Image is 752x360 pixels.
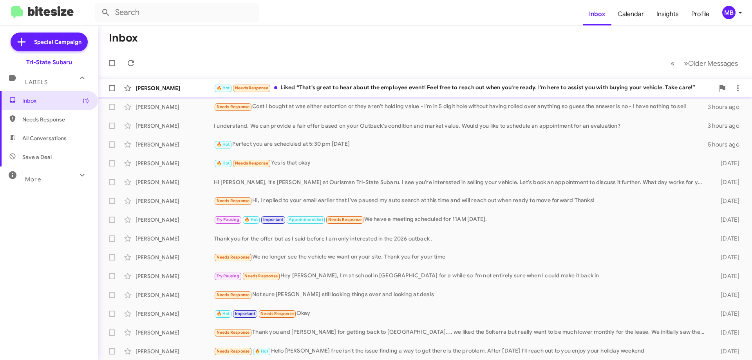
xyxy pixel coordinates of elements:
span: Needs Response [260,311,294,316]
div: 5 hours ago [708,141,746,148]
span: 🔥 Hot [217,161,230,166]
span: » [684,58,688,68]
span: More [25,176,41,183]
span: All Conversations [22,134,67,142]
span: Try Pausing [217,273,239,279]
span: 🔥 Hot [217,142,230,147]
span: Needs Response [217,292,250,297]
button: Next [679,55,743,71]
span: (1) [83,97,89,105]
button: Previous [666,55,680,71]
div: 3 hours ago [708,103,746,111]
div: MB [722,6,736,19]
input: Search [95,3,259,22]
div: Not sure [PERSON_NAME] still looking things over and looking at deals [214,290,708,299]
div: [PERSON_NAME] [136,178,214,186]
h1: Inbox [109,32,138,44]
span: Older Messages [688,59,738,68]
div: Yes is that okay [214,159,708,168]
div: Hello [PERSON_NAME] free isn't the issue finding a way to get there is the problem. After [DATE] ... [214,347,708,356]
nav: Page navigation example [666,55,743,71]
div: [PERSON_NAME] [136,122,214,130]
span: Save a Deal [22,153,52,161]
div: [DATE] [708,329,746,336]
a: Profile [685,3,716,25]
div: 3 hours ago [708,122,746,130]
div: [PERSON_NAME] [136,291,214,299]
a: Inbox [583,3,611,25]
span: « [671,58,675,68]
div: I understand. We can provide a fair offer based on your Outback's condition and market value. Wou... [214,122,708,130]
span: Needs Response [217,255,250,260]
div: [PERSON_NAME] [136,141,214,148]
div: [PERSON_NAME] [136,347,214,355]
div: Hey [PERSON_NAME], I'm at school in [GEOGRAPHIC_DATA] for a while so I'm not entirely sure when I... [214,271,708,280]
div: [PERSON_NAME] [136,159,214,167]
span: Important [263,217,284,222]
div: Cost I bought at was either extortion or they aren't holding value - I'm in 5 digit hole without ... [214,102,708,111]
div: [PERSON_NAME] [136,103,214,111]
div: [PERSON_NAME] [136,84,214,92]
span: Needs Response [22,116,89,123]
span: Needs Response [217,198,250,203]
a: Calendar [611,3,650,25]
div: Hi [PERSON_NAME], it's [PERSON_NAME] at Ourisman Tri-State Subaru. I see you're interested in sel... [214,178,708,186]
span: Needs Response [217,349,250,354]
div: [DATE] [708,272,746,280]
div: [PERSON_NAME] [136,253,214,261]
div: [PERSON_NAME] [136,197,214,205]
div: Liked “That's great to hear about the employee event! Feel free to reach out when you're ready. I... [214,83,714,92]
span: 🔥 Hot [217,311,230,316]
span: Needs Response [244,273,278,279]
div: [PERSON_NAME] [136,216,214,224]
div: Perfect you are scheduled at 5:30 pm [DATE] [214,140,708,149]
div: [DATE] [708,310,746,318]
span: Needs Response [328,217,362,222]
button: MB [716,6,743,19]
div: [PERSON_NAME] [136,235,214,242]
div: Hi, I replied to your email earlier that I've paused my auto search at this time and will reach o... [214,196,708,205]
div: [DATE] [708,216,746,224]
div: [DATE] [708,347,746,355]
div: [DATE] [708,178,746,186]
span: Needs Response [217,104,250,109]
span: Needs Response [217,330,250,335]
div: [DATE] [708,253,746,261]
a: Insights [650,3,685,25]
span: 🔥 Hot [217,85,230,90]
span: Labels [25,79,48,86]
div: [DATE] [708,291,746,299]
span: 🔥 Hot [244,217,258,222]
span: Needs Response [235,85,268,90]
div: [DATE] [708,235,746,242]
span: Special Campaign [34,38,81,46]
span: Inbox [22,97,89,105]
div: [PERSON_NAME] [136,310,214,318]
a: Special Campaign [11,33,88,51]
div: [PERSON_NAME] [136,272,214,280]
span: 🔥 Hot [255,349,268,354]
div: [DATE] [708,197,746,205]
span: Try Pausing [217,217,239,222]
div: We have a meeting scheduled for 11AM [DATE]. [214,215,708,224]
span: Appointment Set [289,217,323,222]
div: Thank you and [PERSON_NAME] for getting back to [GEOGRAPHIC_DATA].... we liked the Solterra but r... [214,328,708,337]
span: Important [235,311,255,316]
div: [DATE] [708,159,746,167]
div: Thank you for the offer but as I said before I am only interested in the 2026 outback . [214,235,708,242]
div: Okay [214,309,708,318]
div: Tri-State Subaru [26,58,72,66]
span: Needs Response [235,161,268,166]
div: We no longer see the vehicle we want on your site. Thank you for your time [214,253,708,262]
div: [PERSON_NAME] [136,329,214,336]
